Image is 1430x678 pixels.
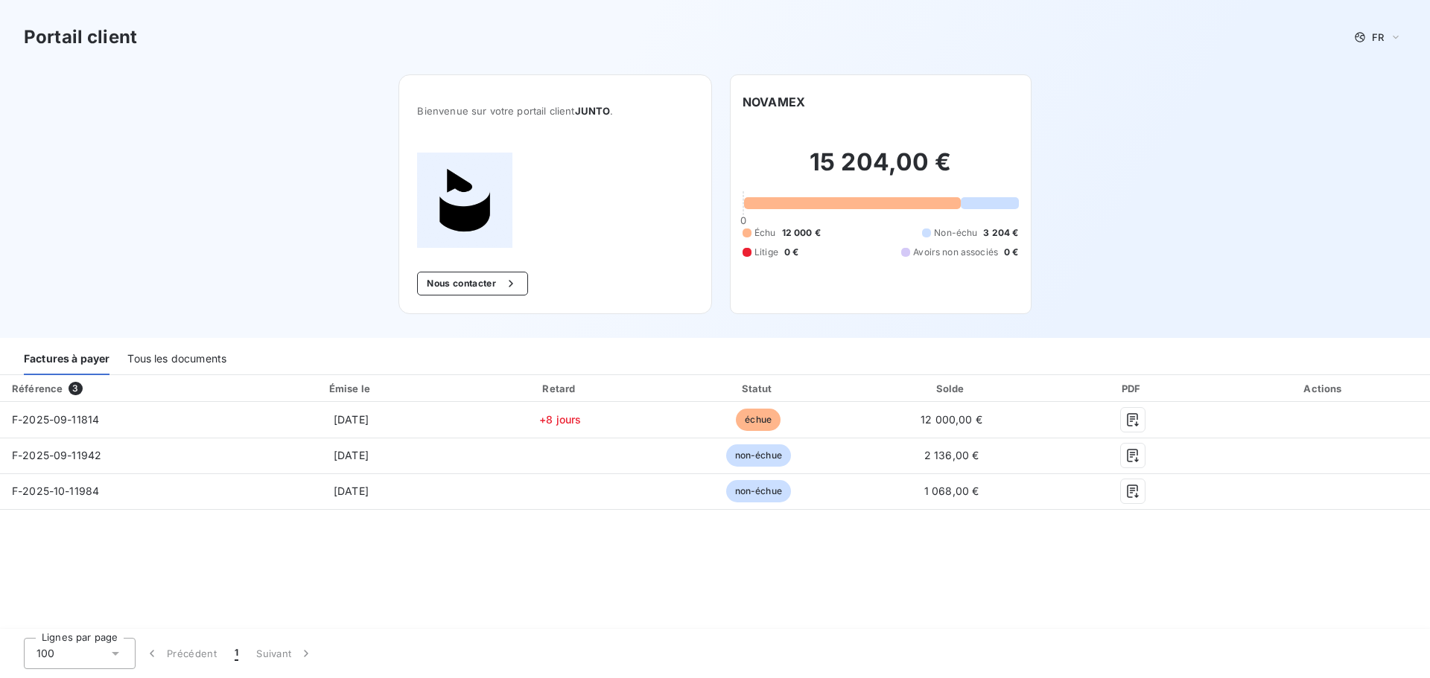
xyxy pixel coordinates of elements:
[754,246,778,259] span: Litige
[417,272,527,295] button: Nous contacter
[12,383,63,394] div: Référence
[463,381,658,396] div: Retard
[127,344,226,375] div: Tous les documents
[334,484,369,497] span: [DATE]
[782,226,821,240] span: 12 000 €
[12,484,99,497] span: F-2025-10-11984
[235,646,238,661] span: 1
[12,449,101,461] span: F-2025-09-11942
[913,246,998,259] span: Avoirs non associés
[924,449,979,461] span: 2 136,00 €
[740,214,746,226] span: 0
[247,638,322,669] button: Suivant
[226,638,247,669] button: 1
[1221,381,1427,396] div: Actions
[575,105,611,117] span: JUNTO
[726,480,791,502] span: non-échue
[1004,246,1018,259] span: 0 €
[924,484,979,497] span: 1 068,00 €
[859,381,1044,396] div: Solde
[1050,381,1215,396] div: PDF
[743,93,805,111] h6: NOVAMEX
[245,381,457,396] div: Émise le
[12,413,99,426] span: F-2025-09-11814
[1372,31,1384,43] span: FR
[664,381,854,396] div: Statut
[743,147,1019,192] h2: 15 204,00 €
[24,344,109,375] div: Factures à payer
[726,444,791,467] span: non-échue
[921,413,982,426] span: 12 000,00 €
[934,226,977,240] span: Non-échu
[334,413,369,426] span: [DATE]
[539,413,581,426] span: +8 jours
[983,226,1018,240] span: 3 204 €
[136,638,226,669] button: Précédent
[736,409,781,431] span: échue
[24,24,137,51] h3: Portail client
[69,382,82,395] span: 3
[417,105,693,117] span: Bienvenue sur votre portail client .
[36,646,54,661] span: 100
[754,226,776,240] span: Échu
[784,246,798,259] span: 0 €
[334,449,369,461] span: [DATE]
[417,153,512,248] img: Company logo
